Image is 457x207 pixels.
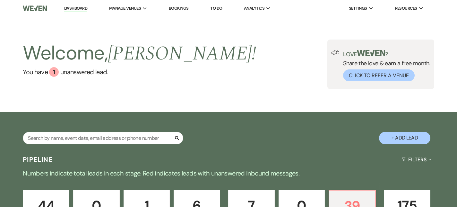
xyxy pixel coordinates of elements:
[23,155,53,164] h3: Pipeline
[339,50,430,81] div: Share the love & earn a free month.
[210,5,222,11] a: To Do
[109,5,141,12] span: Manage Venues
[49,67,59,77] div: 1
[395,5,417,12] span: Resources
[23,40,256,67] h2: Welcome,
[399,151,434,168] button: Filters
[379,132,430,144] button: + Add Lead
[23,67,256,77] a: You have 1 unanswered lead.
[169,5,189,11] a: Bookings
[331,50,339,55] img: loud-speaker-illustration.svg
[23,2,47,15] img: Weven Logo
[349,5,367,12] span: Settings
[343,69,415,81] button: Click to Refer a Venue
[244,5,264,12] span: Analytics
[108,39,256,68] span: [PERSON_NAME] !
[23,132,183,144] input: Search by name, event date, email address or phone number
[357,50,385,56] img: weven-logo-green.svg
[64,5,87,12] a: Dashboard
[343,50,430,57] p: Love ?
